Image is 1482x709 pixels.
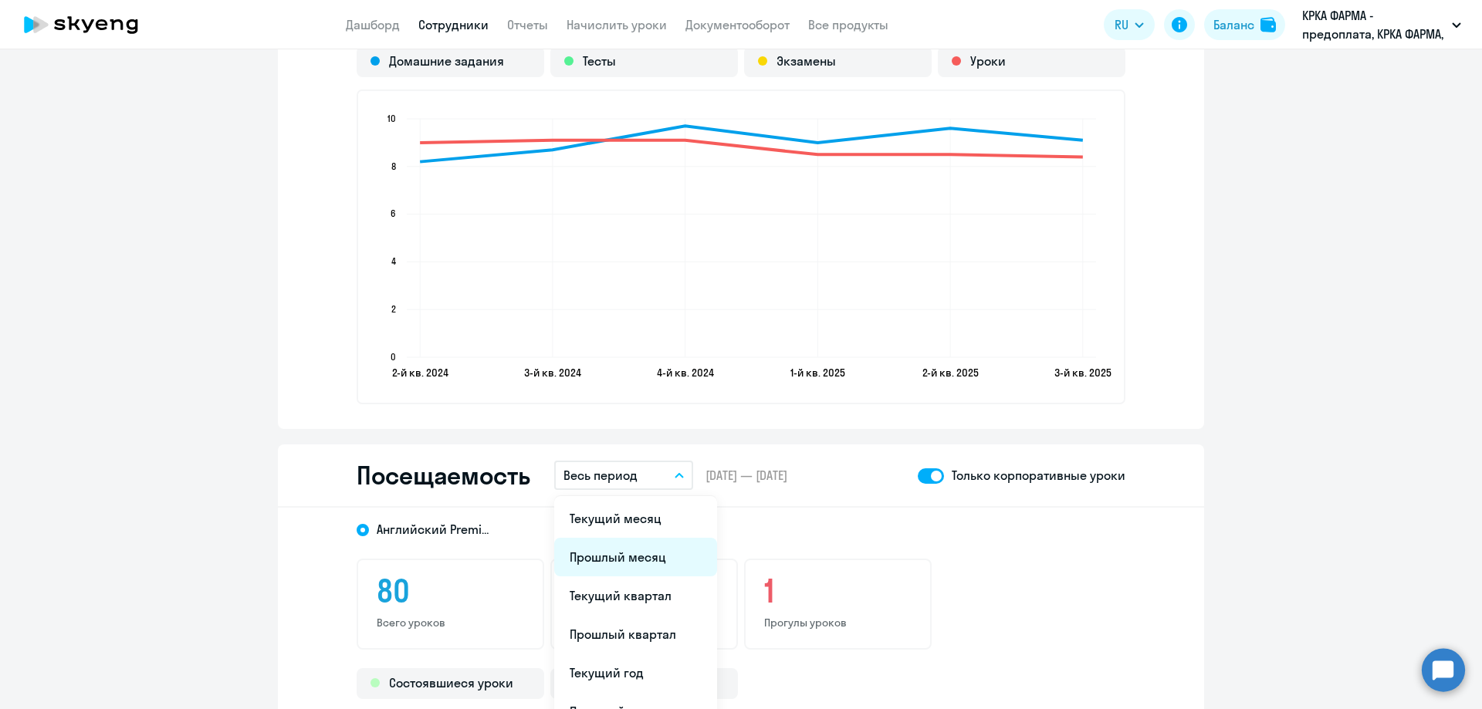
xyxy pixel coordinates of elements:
text: 2-й кв. 2025 [922,366,979,380]
div: Уроки [938,46,1125,77]
h2: Посещаемость [357,460,530,491]
p: КРКА ФАРМА - предоплата, КРКА ФАРМА, ООО [1302,6,1446,43]
a: Все продукты [808,17,888,32]
p: Только корпоративные уроки [952,466,1125,484]
span: [DATE] — [DATE] [705,467,787,484]
a: Начислить уроки [567,17,667,32]
img: balance [1260,17,1276,32]
p: Прогулы уроков [764,616,912,630]
div: Состоявшиеся уроки [357,668,544,699]
button: Балансbalance [1204,9,1285,40]
text: 1-й кв. 2025 [790,366,845,380]
text: 8 [391,160,396,172]
div: Домашние задания [357,46,544,77]
text: 3-й кв. 2025 [1054,366,1111,380]
a: Сотрудники [418,17,489,32]
span: Английский Premium [377,521,492,538]
h3: 80 [377,572,524,609]
text: 3-й кв. 2024 [524,366,581,380]
div: Тесты [550,46,738,77]
p: Весь период [563,466,638,484]
button: Весь период [554,461,693,490]
text: 2 [391,303,396,315]
div: Экзамены [744,46,932,77]
div: Баланс [1213,15,1254,34]
button: КРКА ФАРМА - предоплата, КРКА ФАРМА, ООО [1294,6,1469,43]
text: 10 [387,113,396,124]
div: Прогулы [550,668,738,699]
a: Отчеты [507,17,548,32]
text: 6 [391,208,396,219]
text: 0 [391,351,396,363]
text: 4-й кв. 2024 [657,366,714,380]
p: Всего уроков [377,616,524,630]
text: 4 [391,255,396,267]
button: RU [1104,9,1155,40]
a: Дашборд [346,17,400,32]
text: 2-й кв. 2024 [392,366,448,380]
span: RU [1115,15,1128,34]
h3: 1 [764,572,912,609]
a: Документооборот [685,17,790,32]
